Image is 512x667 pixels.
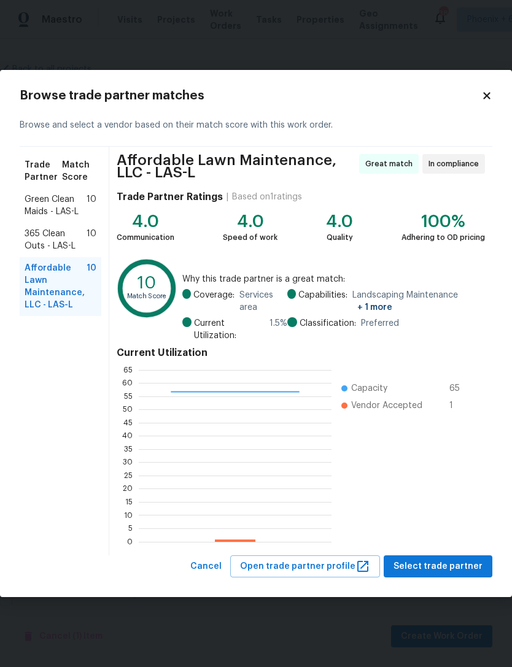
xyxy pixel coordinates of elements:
[240,559,370,574] span: Open trade partner profile
[123,406,133,413] text: 50
[357,303,392,312] span: + 1 more
[87,193,96,218] span: 10
[25,193,87,218] span: Green Clean Maids - LAS-L
[128,525,133,532] text: 5
[123,485,133,492] text: 20
[87,262,96,311] span: 10
[20,90,481,102] h2: Browse trade partner matches
[384,555,492,578] button: Select trade partner
[117,154,355,179] span: Affordable Lawn Maintenance, LLC - LAS-L
[401,215,485,228] div: 100%
[326,231,353,244] div: Quality
[394,559,483,574] span: Select trade partner
[193,289,235,314] span: Coverage:
[429,158,484,170] span: In compliance
[122,432,133,439] text: 40
[223,231,277,244] div: Speed of work
[401,231,485,244] div: Adhering to OD pricing
[87,228,96,252] span: 10
[270,317,287,342] span: 1.5 %
[123,366,133,373] text: 65
[124,472,133,479] text: 25
[124,511,133,519] text: 10
[230,555,380,578] button: Open trade partner profile
[122,379,133,387] text: 60
[25,159,62,183] span: Trade Partner
[185,555,227,578] button: Cancel
[123,419,133,426] text: 45
[223,191,232,203] div: |
[117,191,223,203] h4: Trade Partner Ratings
[124,392,133,399] text: 55
[300,317,356,330] span: Classification:
[124,445,133,453] text: 35
[117,215,174,228] div: 4.0
[239,289,287,314] span: Services area
[138,275,156,291] text: 10
[190,559,222,574] span: Cancel
[449,382,469,395] span: 65
[125,498,133,506] text: 15
[326,215,353,228] div: 4.0
[117,347,485,359] h4: Current Utilization
[20,104,492,147] div: Browse and select a vendor based on their match score with this work order.
[194,317,265,342] span: Current Utilization:
[182,273,485,285] span: Why this trade partner is a great match:
[351,399,422,412] span: Vendor Accepted
[351,382,387,395] span: Capacity
[223,215,277,228] div: 4.0
[365,158,417,170] span: Great match
[117,231,174,244] div: Communication
[127,538,133,545] text: 0
[449,399,469,412] span: 1
[127,293,167,300] text: Match Score
[123,458,133,466] text: 30
[352,289,485,314] span: Landscaping Maintenance
[232,191,302,203] div: Based on 1 ratings
[25,262,87,311] span: Affordable Lawn Maintenance, LLC - LAS-L
[298,289,347,314] span: Capabilities:
[25,228,87,252] span: 365 Clean Outs - LAS-L
[62,159,96,183] span: Match Score
[361,317,399,330] span: Preferred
